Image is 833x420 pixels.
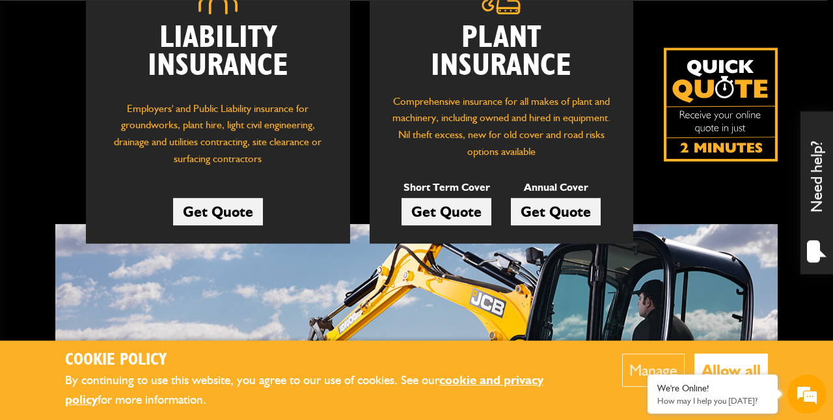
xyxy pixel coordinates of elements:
[105,100,331,174] p: Employers' and Public Liability insurance for groundworks, plant hire, light civil engineering, d...
[664,48,778,161] img: Quick Quote
[105,24,331,87] h2: Liability Insurance
[511,198,601,225] a: Get Quote
[800,111,833,274] div: Need help?
[402,179,491,196] p: Short Term Cover
[389,24,614,80] h2: Plant Insurance
[657,396,768,406] p: How may I help you today?
[389,93,614,160] p: Comprehensive insurance for all makes of plant and machinery, including owned and hired in equipm...
[65,371,582,410] p: By continuing to use this website, you agree to our use of cookies. See our for more information.
[511,179,601,196] p: Annual Cover
[622,354,685,387] button: Manage
[402,198,491,225] a: Get Quote
[657,383,768,394] div: We're Online!
[694,354,768,387] button: Allow all
[65,350,582,371] h2: Cookie Policy
[173,198,263,225] a: Get Quote
[664,48,778,161] a: Get your insurance quote isn just 2-minutes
